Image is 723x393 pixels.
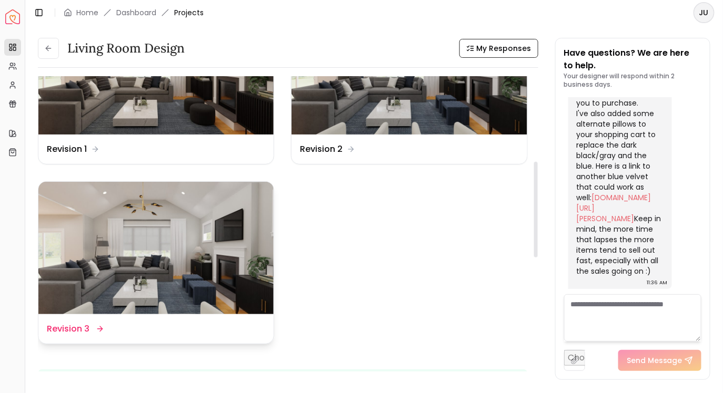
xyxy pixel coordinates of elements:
button: My Responses [459,39,538,58]
a: Revision 3Revision 3 [38,181,274,344]
nav: breadcrumb [64,7,204,18]
span: JU [695,3,714,22]
a: Revision 1Revision 1 [38,2,274,165]
a: Spacejoy [5,9,20,24]
h3: Living Room Design [67,40,185,57]
a: Home [76,7,98,18]
span: My Responses [477,43,531,54]
dd: Revision 2 [300,143,343,156]
span: Projects [174,7,204,18]
p: Your designer will respond within 2 business days. [564,72,702,89]
p: Have questions? We are here to help. [564,47,702,72]
a: Revision 2Revision 2 [291,2,527,165]
img: Revision 3 [38,182,274,314]
div: Hi [PERSON_NAME], It looks like the frame sizes that were used are 20" and 24" square. I added 2 ... [577,3,661,276]
dd: Revision 1 [47,143,87,156]
a: [DOMAIN_NAME][URL][PERSON_NAME] [577,192,651,224]
a: Dashboard [116,7,156,18]
dd: Revision 3 [47,323,89,335]
img: Spacejoy Logo [5,9,20,24]
div: 11:36 AM [647,277,668,288]
button: JU [694,2,715,23]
